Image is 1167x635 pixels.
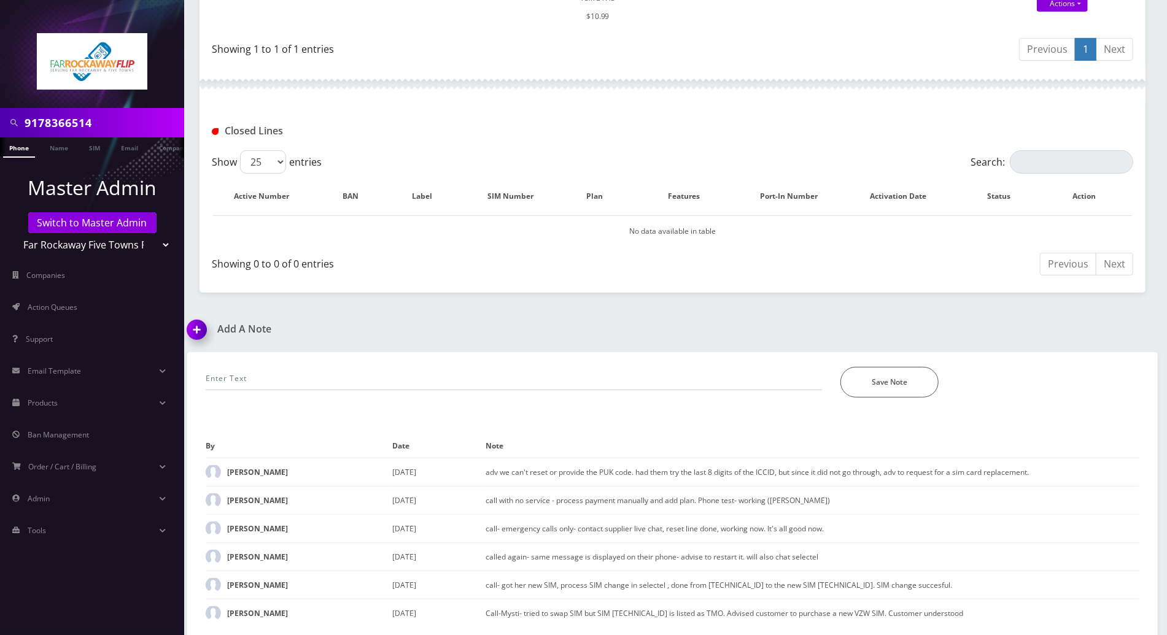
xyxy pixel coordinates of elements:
span: Action Queues [28,302,77,312]
div: Showing 0 to 0 of 0 entries [212,252,664,271]
strong: [PERSON_NAME] [227,495,288,506]
div: Showing 1 to 1 of 1 entries [212,37,664,56]
a: SIM [83,137,106,156]
th: Action : activate to sort column ascending [1049,179,1132,214]
label: Search: [971,150,1133,174]
span: Order / Cart / Billing [29,461,97,472]
td: [DATE] [392,486,486,514]
td: [DATE] [392,542,486,571]
th: BAN: activate to sort column ascending [323,179,389,214]
select: Showentries [240,150,286,174]
td: [DATE] [392,514,486,542]
td: call with no service - process payment manually and add plan. Phone test- working ([PERSON_NAME]) [486,486,1139,514]
td: [DATE] [392,571,486,599]
th: Activation Date: activate to sort column ascending [846,179,962,214]
a: Next [1096,253,1133,275]
th: Active Number: activate to sort column descending [213,179,322,214]
span: Support [26,334,53,344]
td: called again- same message is displayed on their phone- advise to restart it. will also chat sele... [486,542,1139,571]
label: Show entries [212,150,322,174]
th: Date [392,434,486,458]
a: Phone [3,137,35,158]
strong: [PERSON_NAME] [227,523,288,534]
th: Status: activate to sort column ascending [964,179,1047,214]
input: Search in Company [25,111,181,134]
a: Add A Note [187,323,664,335]
strong: [PERSON_NAME] [227,552,288,562]
h1: Closed Lines [212,125,506,137]
span: Admin [28,493,50,504]
th: Note [486,434,1139,458]
td: call- emergency calls only- contact supplier live chat, reset line done, working now. It's all go... [486,514,1139,542]
a: Company [153,137,194,156]
th: Label: activate to sort column ascending [391,179,466,214]
span: Email Template [28,366,81,376]
a: 1 [1075,38,1096,61]
td: call- got her new SIM, process SIM change in selectel , done from [TECHNICAL_ID] to the new SIM [... [486,571,1139,599]
a: Previous [1040,253,1096,275]
th: Features: activate to sort column ascending [635,179,744,214]
strong: [PERSON_NAME] [227,580,288,590]
th: Port-In Number: activate to sort column ascending [746,179,845,214]
th: By [206,434,392,458]
a: Name [44,137,74,156]
a: Next [1096,38,1133,61]
th: Plan: activate to sort column ascending [568,179,634,214]
button: Save Note [840,367,939,398]
td: adv we can't reset or provide the PUK code. had them try the last 8 digits of the ICCID, but sinc... [486,458,1139,486]
td: [DATE] [392,458,486,486]
span: Tools [28,525,46,536]
td: [DATE] [392,599,486,627]
img: Far Rockaway Five Towns Flip [37,33,147,90]
img: Closed Lines [212,128,219,135]
a: Email [115,137,144,156]
input: Enter Text [206,367,822,390]
a: Previous [1019,38,1076,61]
strong: [PERSON_NAME] [227,467,288,477]
span: Companies [27,270,66,280]
a: Switch to Master Admin [28,212,157,233]
th: SIM Number: activate to sort column ascending [467,179,567,214]
span: Products [28,398,58,408]
strong: [PERSON_NAME] [227,608,288,618]
td: Call-Mysti- tried to swap SIM but SIM [TECHNICAL_ID] is listed as TMO. Advised customer to purcha... [486,599,1139,627]
input: Search: [1010,150,1133,174]
td: No data available in table [213,215,1132,247]
span: Ban Management [28,429,89,440]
